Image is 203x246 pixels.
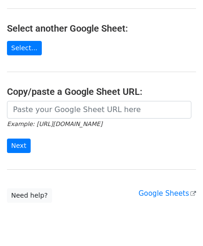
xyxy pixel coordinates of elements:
[138,189,196,198] a: Google Sheets
[7,86,196,97] h4: Copy/paste a Google Sheet URL:
[7,120,102,127] small: Example: [URL][DOMAIN_NAME]
[7,139,31,153] input: Next
[7,41,42,55] a: Select...
[7,188,52,203] a: Need help?
[7,23,196,34] h4: Select another Google Sheet:
[7,101,191,119] input: Paste your Google Sheet URL here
